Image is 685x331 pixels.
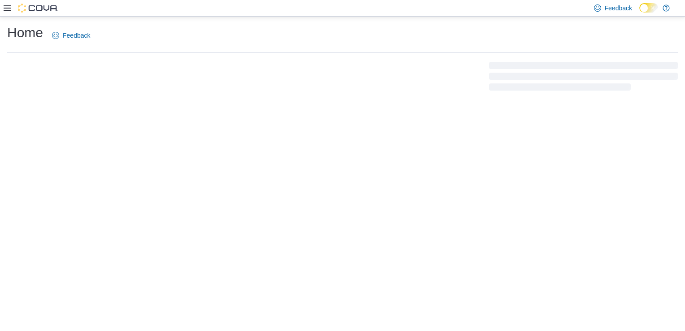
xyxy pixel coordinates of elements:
a: Feedback [48,26,94,44]
span: Feedback [605,4,632,13]
span: Feedback [63,31,90,40]
input: Dark Mode [639,3,658,13]
img: Cova [18,4,58,13]
h1: Home [7,24,43,42]
span: Loading [489,64,678,92]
